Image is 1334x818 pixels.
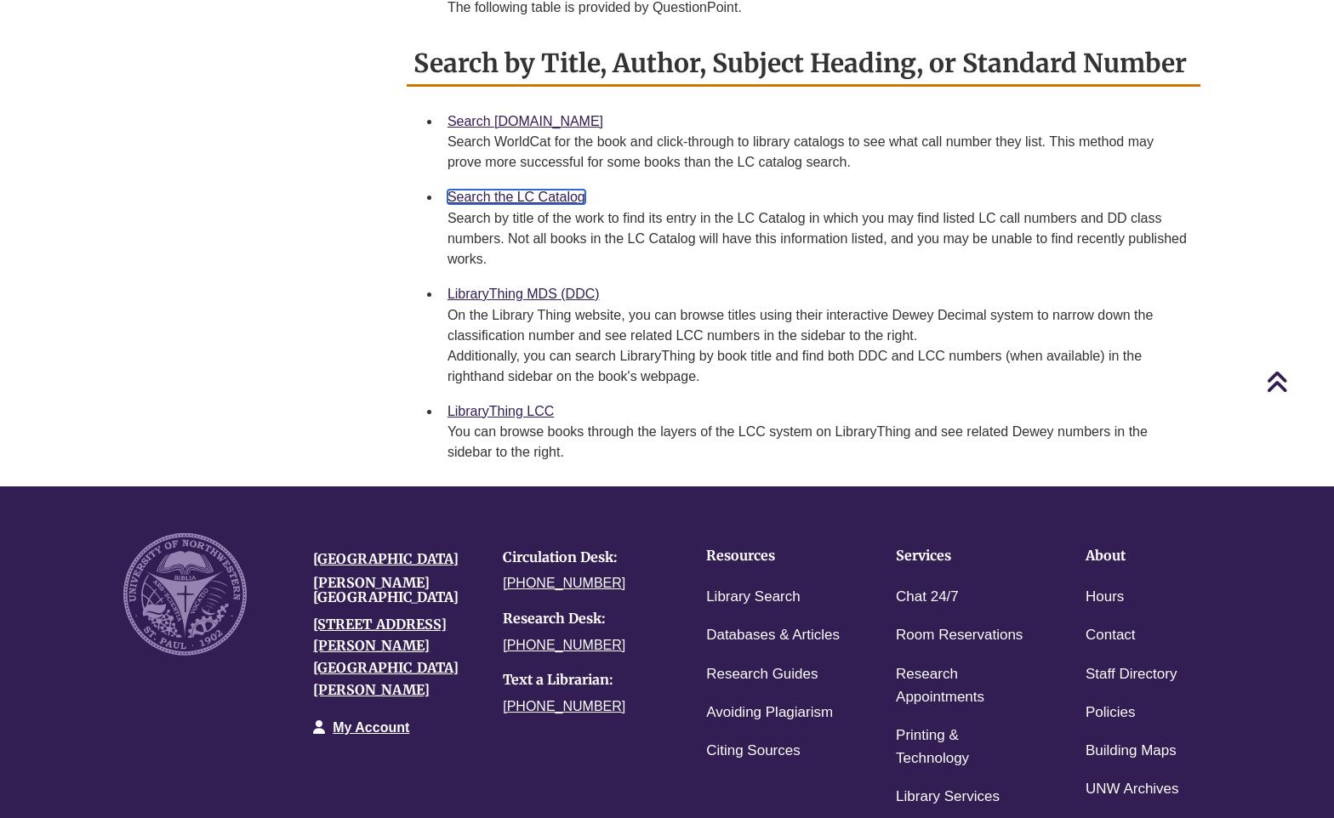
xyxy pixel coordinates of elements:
[1086,662,1177,687] a: Staff Directory
[896,548,1033,564] h4: Services
[706,739,801,764] a: Citing Sources
[706,585,801,610] a: Library Search
[448,208,1187,270] div: Search by title of the work to find its entry in the LC Catalog in which you may find listed LC c...
[896,623,1023,648] a: Room Reservations
[1086,585,1124,610] a: Hours
[1086,701,1136,725] a: Policies
[448,190,585,204] a: Search the LC Catalog
[896,724,1033,771] a: Printing & Technology
[313,550,459,567] a: [GEOGRAPHIC_DATA]
[407,42,1200,87] h2: Search by Title, Author, Subject Heading, or Standard Number
[448,287,600,301] a: LibraryThing MDS (DDC)
[503,550,667,565] h4: Circulation Desk:
[1086,548,1223,564] h4: About
[448,132,1187,173] div: Search WorldCat for the book and click-through to library catalogs to see what call number they l...
[706,701,833,725] a: Avoiding Plagiarism
[448,404,554,418] a: LibraryThing LCC
[123,533,247,656] img: UNW seal
[503,699,625,713] a: [PHONE_NUMBER]
[448,422,1187,463] div: You can browse books through the layers of the LCC system on LibraryThing and see related Dewey n...
[706,662,818,687] a: Research Guides
[896,785,1000,809] a: Library Services
[313,576,477,605] h4: [PERSON_NAME][GEOGRAPHIC_DATA]
[503,576,625,590] a: [PHONE_NUMBER]
[1086,739,1177,764] a: Building Maps
[896,585,959,610] a: Chat 24/7
[1086,777,1179,802] a: UNW Archives
[503,638,625,652] a: [PHONE_NUMBER]
[333,720,409,735] a: My Account
[1086,623,1136,648] a: Contact
[896,662,1033,710] a: Research Appointments
[448,114,603,128] a: Search [DOMAIN_NAME]
[706,623,840,648] a: Databases & Articles
[448,305,1187,387] div: On the Library Thing website, you can browse titles using their interactive Dewey Decimal system ...
[313,616,459,698] a: [STREET_ADDRESS][PERSON_NAME][GEOGRAPHIC_DATA][PERSON_NAME]
[503,673,667,688] h4: Text a Librarian:
[706,548,843,564] h4: Resources
[503,611,667,627] h4: Research Desk:
[1266,370,1330,393] a: Back to Top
